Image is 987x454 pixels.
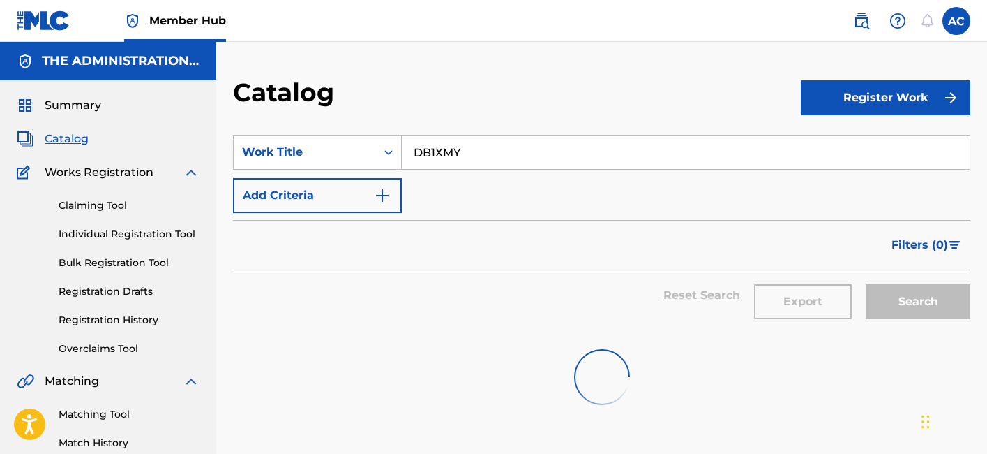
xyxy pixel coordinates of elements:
[233,178,402,213] button: Add Criteria
[17,53,33,70] img: Accounts
[942,89,959,106] img: f7272a7cc735f4ea7f67.svg
[45,131,89,147] span: Catalog
[17,10,70,31] img: MLC Logo
[889,13,906,29] img: help
[17,131,89,147] a: CatalogCatalog
[233,135,970,332] form: Search Form
[942,7,970,35] div: User Menu
[59,198,199,213] a: Claiming Tool
[801,80,970,115] button: Register Work
[853,13,870,29] img: search
[883,228,970,263] button: Filters (0)
[149,13,226,29] span: Member Hub
[59,436,199,451] a: Match History
[59,227,199,242] a: Individual Registration Tool
[17,97,33,114] img: Summary
[45,97,101,114] span: Summary
[45,373,99,390] span: Matching
[17,373,34,390] img: Matching
[17,131,33,147] img: Catalog
[17,97,101,114] a: SummarySummary
[233,77,341,108] h2: Catalog
[920,14,934,28] div: Notifications
[884,7,912,35] div: Help
[847,7,875,35] a: Public Search
[183,164,199,181] img: expand
[891,237,948,254] span: Filters ( 0 )
[183,373,199,390] img: expand
[574,349,630,405] img: preloader
[17,164,35,181] img: Works Registration
[59,256,199,270] a: Bulk Registration Tool
[59,313,199,328] a: Registration History
[374,187,391,204] img: 9d2ae6d4665cec9f34b9.svg
[917,387,987,454] iframe: Chat Widget
[59,284,199,299] a: Registration Drafts
[59,342,199,356] a: Overclaims Tool
[242,144,368,161] div: Work Title
[949,241,960,249] img: filter
[59,407,199,422] a: Matching Tool
[124,13,141,29] img: Top Rightsholder
[921,401,930,443] div: Drag
[45,164,153,181] span: Works Registration
[42,53,199,69] h5: THE ADMINISTRATION MP INC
